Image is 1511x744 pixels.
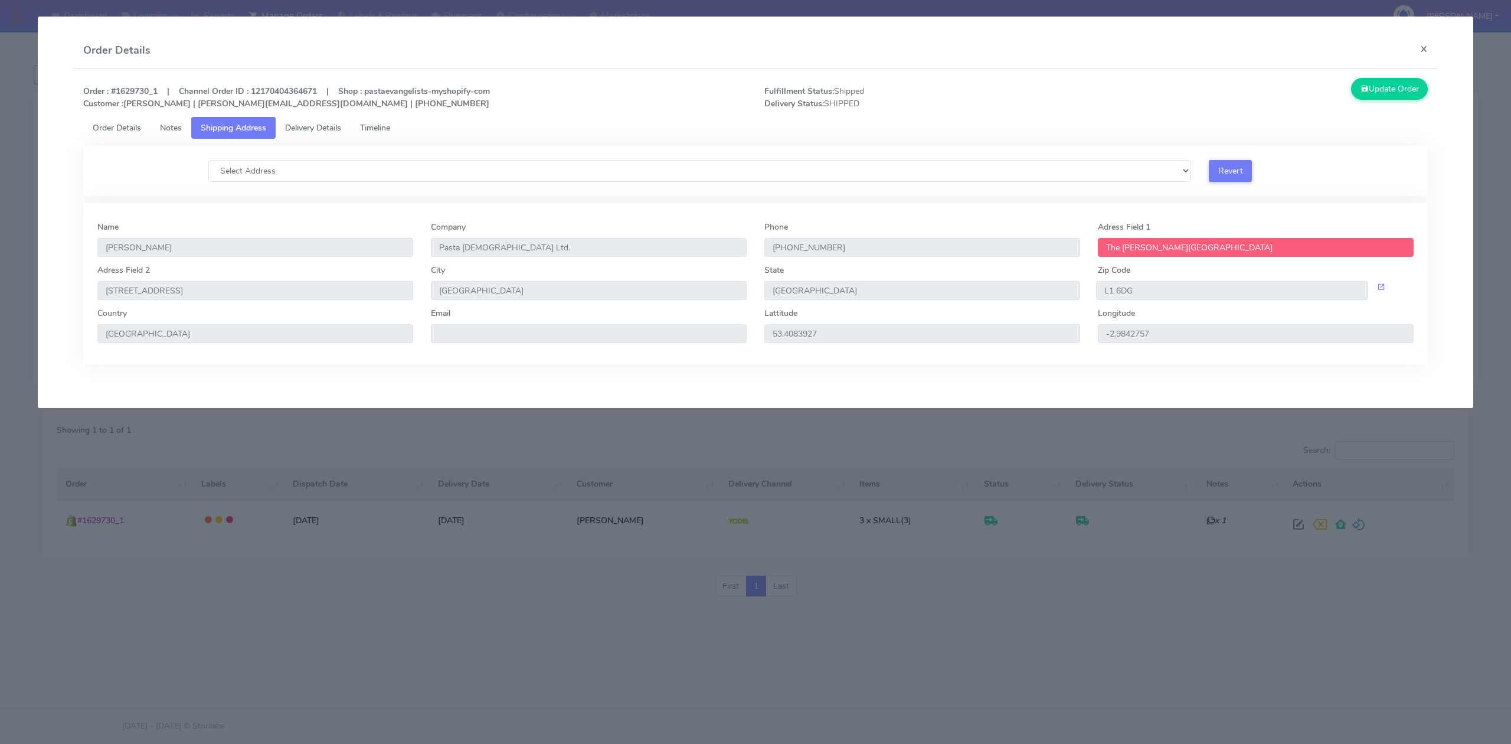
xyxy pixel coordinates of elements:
[360,122,390,133] span: Timeline
[1098,221,1150,233] label: Adress Field 1
[431,264,445,276] label: City
[1411,33,1437,64] button: Close
[83,98,123,109] strong: Customer :
[1351,78,1428,100] button: Update Order
[1209,160,1252,182] button: Revert
[755,85,1096,110] span: Shipped SHIPPED
[764,86,834,97] strong: Fulfillment Status:
[83,117,1428,139] ul: Tabs
[160,122,182,133] span: Notes
[764,98,824,109] strong: Delivery Status:
[1098,264,1130,276] label: Zip Code
[764,221,788,233] label: Phone
[764,264,784,276] label: State
[97,307,127,319] label: Country
[431,307,450,319] label: Email
[1098,307,1135,319] label: Longitude
[201,122,266,133] span: Shipping Address
[83,43,151,58] h4: Order Details
[431,221,466,233] label: Company
[93,122,141,133] span: Order Details
[97,221,119,233] label: Name
[285,122,341,133] span: Delivery Details
[764,307,797,319] label: Lattitude
[97,264,150,276] label: Adress Field 2
[83,86,490,109] strong: Order : #1629730_1 | Channel Order ID : 12170404364671 | Shop : pastaevangelists-myshopify-com [P...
